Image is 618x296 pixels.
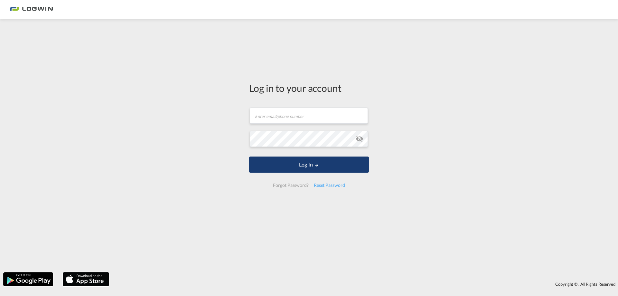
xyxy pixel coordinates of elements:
div: Copyright © . All Rights Reserved [112,279,618,290]
button: LOGIN [249,157,369,173]
img: bc73a0e0d8c111efacd525e4c8ad7d32.png [10,3,53,17]
div: Forgot Password? [270,179,311,191]
img: apple.png [62,272,110,287]
md-icon: icon-eye-off [356,135,363,143]
img: google.png [3,272,54,287]
input: Enter email/phone number [250,108,368,124]
div: Reset Password [311,179,348,191]
div: Log in to your account [249,81,369,95]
